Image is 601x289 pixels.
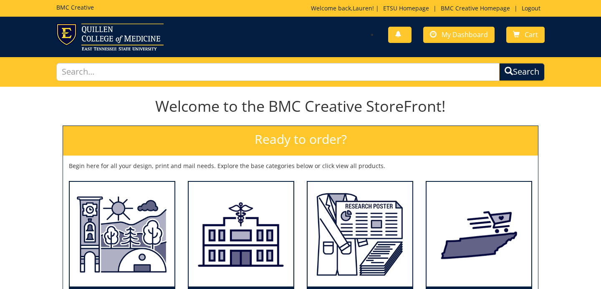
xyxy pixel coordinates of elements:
span: My Dashboard [442,30,488,39]
img: ETSU Academic Departments (all colleges and departments) [70,182,174,287]
h2: Ready to order? [63,126,538,156]
a: Logout [518,4,545,12]
p: Begin here for all your design, print and mail needs. Explore the base categories below or click ... [69,162,532,170]
img: ETSU logo [56,23,164,50]
button: Search [499,63,545,81]
input: Search... [56,63,500,81]
img: Students (undergraduate and graduate) [308,182,412,287]
p: Welcome back, ! | | | [311,4,545,13]
img: ETSU Health (all clinics with ETSU Health branding) [189,182,293,287]
a: Cart [506,27,545,43]
a: Lauren [353,4,372,12]
h1: Welcome to the BMC Creative StoreFront! [63,98,538,115]
a: My Dashboard [423,27,495,43]
span: Cart [525,30,538,39]
img: State/Federal (other than ETSU) [427,182,531,287]
a: ETSU Homepage [379,4,433,12]
a: BMC Creative Homepage [437,4,514,12]
h5: BMC Creative [56,4,94,10]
